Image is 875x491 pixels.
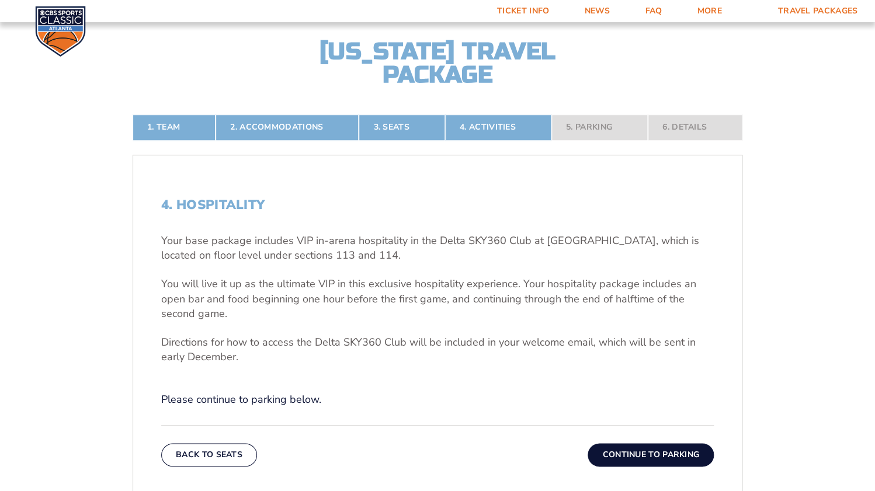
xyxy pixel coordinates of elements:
button: Continue To Parking [588,443,714,466]
button: Back To Seats [161,443,257,466]
img: CBS Sports Classic [35,6,86,57]
p: Directions for how to access the Delta SKY360 Club will be included in your welcome email, which ... [161,335,714,364]
a: 1. Team [133,114,216,140]
p: Please continue to parking below. [161,392,714,407]
h2: 4. Hospitality [161,197,714,213]
a: 3. Seats [359,114,445,140]
p: You will live it up as the ultimate VIP in this exclusive hospitality experience. Your hospitalit... [161,277,714,321]
p: Your base package includes VIP in-arena hospitality in the Delta SKY360 Club at [GEOGRAPHIC_DATA]... [161,234,714,263]
a: 2. Accommodations [216,114,359,140]
h2: [US_STATE] Travel Package [309,40,566,86]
